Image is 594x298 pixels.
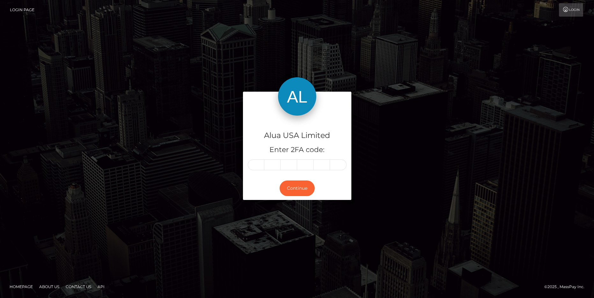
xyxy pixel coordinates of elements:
[95,282,107,292] a: API
[63,282,94,292] a: Contact Us
[280,180,315,196] button: Continue
[37,282,62,292] a: About Us
[7,282,35,292] a: Homepage
[559,3,583,17] a: Login
[278,77,316,116] img: Alua USA Limited
[544,283,589,290] div: © 2025 , MassPay Inc.
[248,130,347,141] h4: Alua USA Limited
[10,3,34,17] a: Login Page
[248,145,347,155] h5: Enter 2FA code:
